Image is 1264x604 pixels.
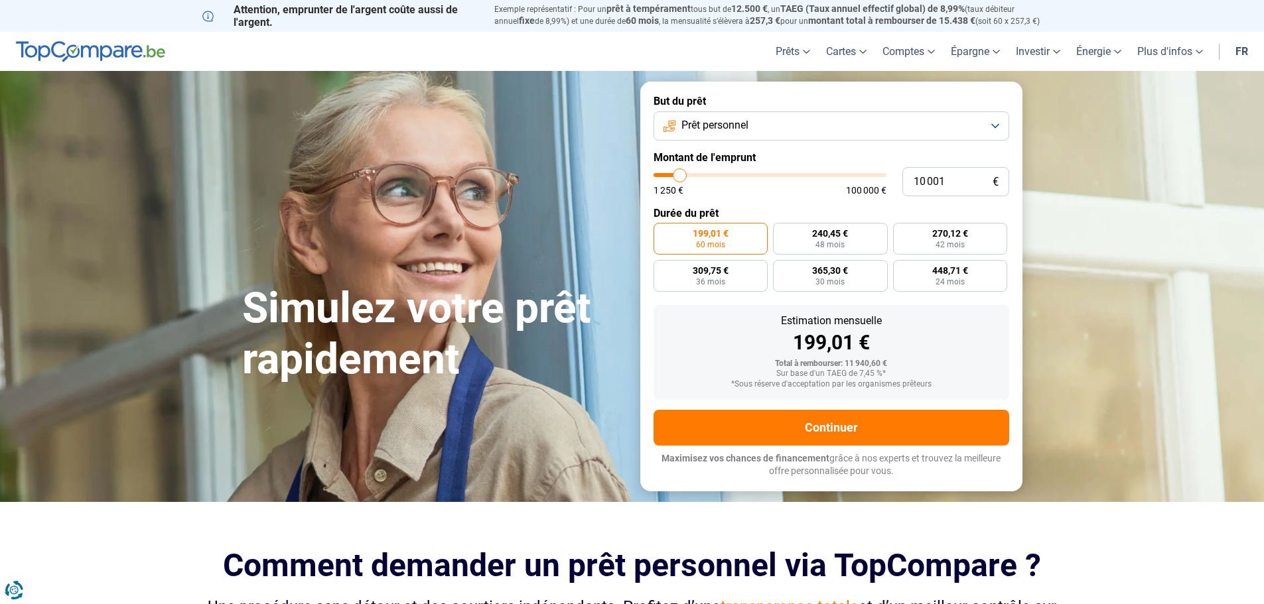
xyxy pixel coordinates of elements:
[731,3,768,14] span: 12.500 €
[818,32,875,71] a: Cartes
[936,278,965,286] span: 24 mois
[812,266,848,275] span: 365,30 €
[654,452,1009,478] p: grâce à nos experts et trouvez la meilleure offre personnalisée pour vous.
[696,241,725,249] span: 60 mois
[654,151,1009,164] label: Montant de l'emprunt
[693,229,729,238] span: 199,01 €
[750,15,780,26] span: 257,3 €
[664,316,999,326] div: Estimation mensuelle
[681,118,748,133] span: Prêt personnel
[654,95,1009,107] label: But du prêt
[780,3,965,14] span: TAEG (Taux annuel effectif global) de 8,99%
[654,186,683,195] span: 1 250 €
[768,32,818,71] a: Prêts
[654,207,1009,219] label: Durée du prêt
[654,410,1009,446] button: Continuer
[606,3,691,14] span: prêt à tempérament
[202,547,1062,583] h2: Comment demander un prêt personnel via TopCompare ?
[808,15,975,26] span: montant total à rembourser de 15.438 €
[993,176,999,188] span: €
[662,453,829,463] span: Maximisez vos chances de financement
[846,186,886,195] span: 100 000 €
[626,15,659,26] span: 60 mois
[875,32,943,71] a: Comptes
[16,41,165,62] img: TopCompare
[815,241,845,249] span: 48 mois
[1008,32,1068,71] a: Investir
[815,278,845,286] span: 30 mois
[242,283,624,385] h1: Simulez votre prêt rapidement
[664,369,999,379] div: Sur base d'un TAEG de 7,45 %*
[664,333,999,353] div: 199,01 €
[1228,32,1256,71] a: fr
[494,3,1062,27] p: Exemple représentatif : Pour un tous but de , un (taux débiteur annuel de 8,99%) et une durée de ...
[696,278,725,286] span: 36 mois
[932,229,968,238] span: 270,12 €
[654,111,1009,141] button: Prêt personnel
[936,241,965,249] span: 42 mois
[1068,32,1129,71] a: Énergie
[943,32,1008,71] a: Épargne
[932,266,968,275] span: 448,71 €
[1129,32,1211,71] a: Plus d'infos
[202,3,478,29] p: Attention, emprunter de l'argent coûte aussi de l'argent.
[519,15,535,26] span: fixe
[812,229,848,238] span: 240,45 €
[664,380,999,389] div: *Sous réserve d'acceptation par les organismes prêteurs
[693,266,729,275] span: 309,75 €
[664,359,999,369] div: Total à rembourser: 11 940,60 €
